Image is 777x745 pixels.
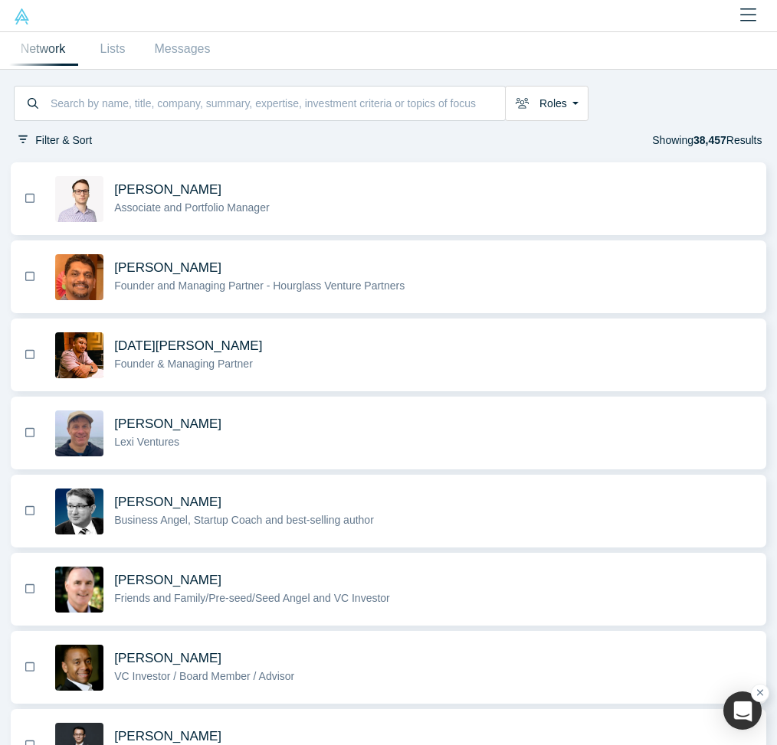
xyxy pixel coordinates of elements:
button: Bookmark[PERSON_NAME]Business Angel, Startup Coach and best-selling author [15,476,762,546]
span: Associate and Portfolio Manager [114,201,269,214]
img: Ravi Subramanian's Profile Image [55,254,103,300]
button: BookmarkKartik Agnihotri's Profile Image[DATE][PERSON_NAME]Founder & Managing Partner [11,319,766,390]
img: Juan Scarlett's Profile Image [55,645,103,691]
button: Bookmark [21,268,39,286]
a: Lists [78,32,148,66]
span: [PERSON_NAME] [114,494,221,510]
a: Messages [148,32,218,66]
button: Bookmark [21,658,39,676]
button: Bookmark[PERSON_NAME]Lexi Ventures [15,398,762,468]
button: Bookmark [21,502,39,520]
span: VC Investor / Board Member / Advisor [114,670,294,682]
button: BookmarkJonah Probell's Profile Image[PERSON_NAME]Lexi Ventures [11,397,766,469]
button: Bookmark[PERSON_NAME]Founder and Managing Partner - Hourglass Venture Partners [15,242,762,312]
span: [PERSON_NAME] [114,572,221,588]
span: Filter & Sort [35,134,92,146]
button: Bookmark [21,580,39,598]
button: BookmarkDavid Lane's Profile Image[PERSON_NAME]Friends and Family/Pre-seed/Seed Angel and VC Inve... [11,554,766,625]
img: Cyril Shtabtsovsky's Profile Image [55,176,103,222]
button: Bookmark[PERSON_NAME]VC Investor / Board Member / Advisor [15,632,762,702]
button: BookmarkRavi Subramanian's Profile Image[PERSON_NAME]Founder and Managing Partner - Hourglass Ven... [11,241,766,312]
span: [PERSON_NAME] [114,416,221,432]
span: Lexi Ventures [114,436,179,448]
button: Bookmark [21,346,39,364]
a: Network [8,32,78,66]
button: BookmarkCyril Shtabtsovsky's Profile Image[PERSON_NAME]Associate and Portfolio Manager [11,163,766,234]
span: [PERSON_NAME] [114,181,221,198]
img: Jonah Probell's Profile Image [55,410,103,456]
button: Bookmark[PERSON_NAME]Associate and Portfolio Manager [15,164,762,234]
button: Roles [505,86,588,121]
img: Martin Giese's Profile Image [55,488,103,534]
img: Kartik Agnihotri's Profile Image [55,332,103,378]
span: [DATE][PERSON_NAME] [114,338,262,354]
input: Search by name, title, company, summary, expertise, investment criteria or topics of focus [49,88,505,119]
span: Showing Results [652,134,762,146]
button: BookmarkMartin Giese's Profile Image[PERSON_NAME]Business Angel, Startup Coach and best-selling a... [11,475,766,547]
button: Bookmark [21,424,39,442]
strong: 38,457 [693,134,726,146]
button: Bookmark [21,190,39,207]
button: Filter & Sort [14,132,97,149]
button: BookmarkJuan Scarlett's Profile Image[PERSON_NAME]VC Investor / Board Member / Advisor [11,632,766,703]
span: Friends and Family/Pre-seed/Seed Angel and VC Investor [114,592,390,604]
span: Business Angel, Startup Coach and best-selling author [114,514,374,526]
span: Founder & Managing Partner [114,358,253,370]
span: [PERSON_NAME] [114,650,221,666]
button: Bookmark[DATE][PERSON_NAME]Founder & Managing Partner [15,320,762,390]
span: [PERSON_NAME] [114,728,221,744]
img: Alchemist Vault Logo [14,8,30,25]
button: Bookmark[PERSON_NAME]Friends and Family/Pre-seed/Seed Angel and VC Investor [15,554,762,624]
span: Founder and Managing Partner - Hourglass Venture Partners [114,279,405,292]
span: [PERSON_NAME] [114,260,221,276]
img: David Lane's Profile Image [55,567,103,613]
